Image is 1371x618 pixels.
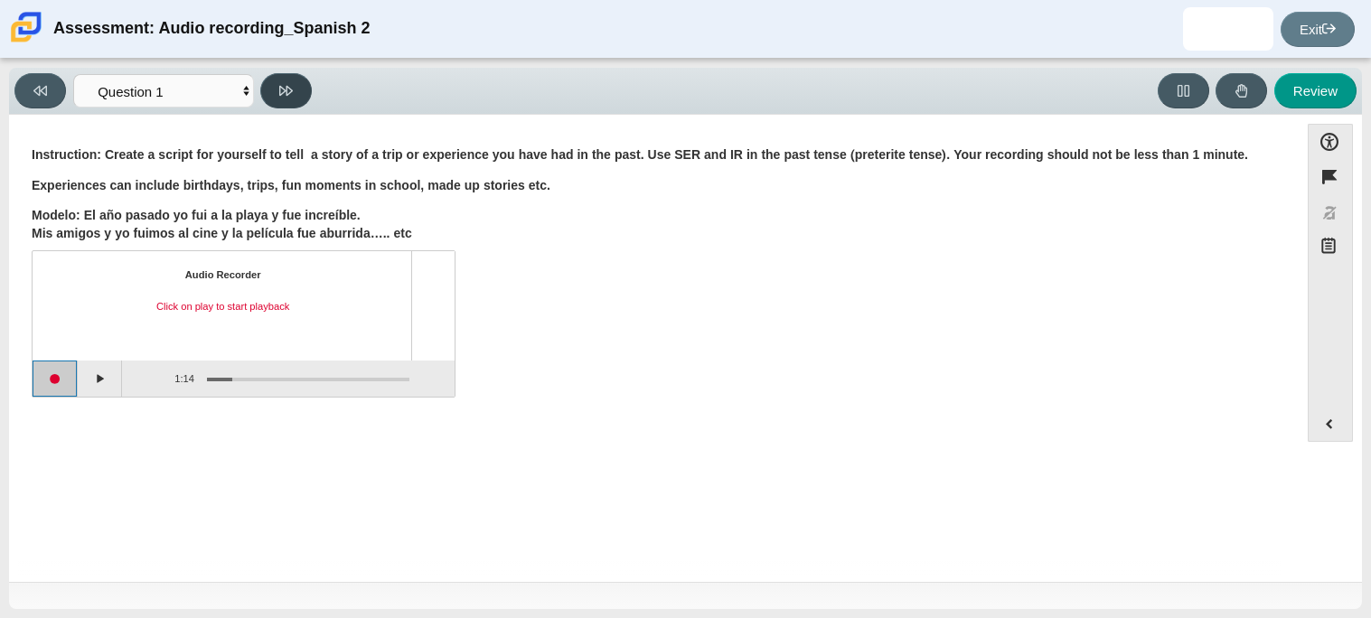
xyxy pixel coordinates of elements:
div: Audio Recorder [185,268,261,283]
a: Exit [1281,12,1355,47]
button: Flag item [1308,159,1353,194]
b: Modelo: El año pasado yo fui a la playa y fue increíble. Mis amigos y yo fuimos al cine y la pelí... [32,207,412,241]
button: Expand menu. Displays the button labels. [1309,407,1352,441]
button: Play [78,360,123,397]
b: Instruction: Create a script for yourself to tell a story of a trip or experience you have had in... [32,146,1248,163]
div: Assessment: Audio recording_Spanish 2 [53,7,370,51]
img: khalia.ruiz.qJ4n0p [1214,14,1243,43]
div: Click on play to start playback [49,300,397,314]
span: 1:14 [174,372,194,385]
div: Assessment items [18,124,1290,575]
button: Toggle response masking [1308,195,1353,230]
b: Experiences can include birthdays, trips, fun moments in school, made up stories etc. [32,177,550,193]
div: Progress [207,378,409,381]
a: Carmen School of Science & Technology [7,33,45,49]
button: Open Accessibility Menu [1308,124,1353,159]
img: Carmen School of Science & Technology [7,8,45,46]
button: Review [1274,73,1357,108]
button: Raise Your Hand [1216,73,1267,108]
button: Start recording [33,360,78,397]
button: Notepad [1308,230,1353,267]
